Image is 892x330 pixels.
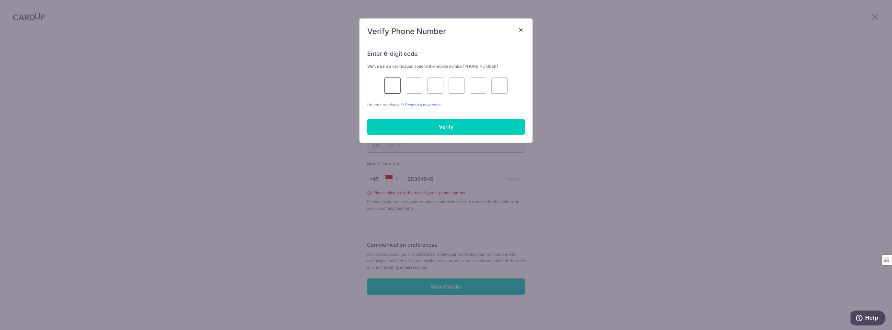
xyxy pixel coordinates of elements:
[463,64,498,69] span: [PHONE_NUMBER]
[367,64,498,69] strong: We’ve sent a verification code to the mobile number
[367,50,525,58] h6: Enter 6-digit code
[405,102,441,107] a: Resend a new code
[851,311,886,327] iframe: Opens a widget where you can find more information
[367,119,525,135] input: Verify
[367,26,525,37] h5: Verify Phone Number
[367,102,404,107] span: Haven’t received it?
